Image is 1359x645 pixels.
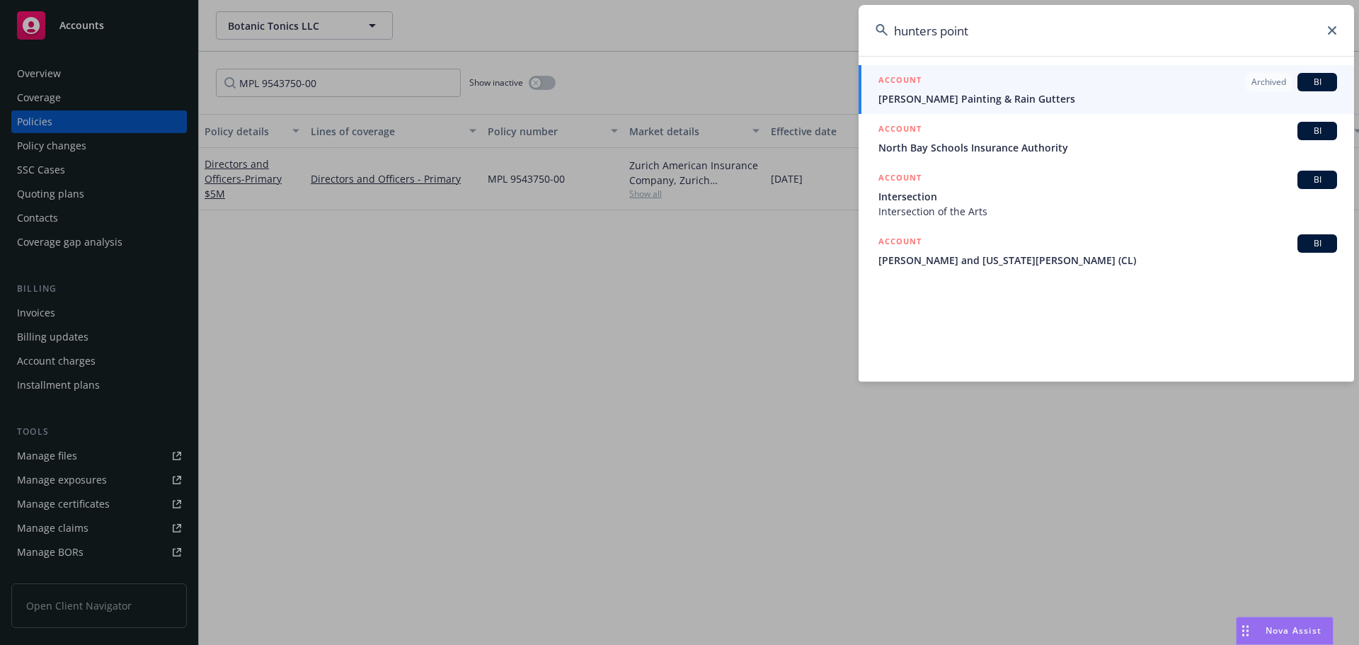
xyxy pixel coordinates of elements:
[878,122,922,139] h5: ACCOUNT
[1303,125,1331,137] span: BI
[859,5,1354,56] input: Search...
[878,91,1337,106] span: [PERSON_NAME] Painting & Rain Gutters
[878,189,1337,204] span: Intersection
[878,171,922,188] h5: ACCOUNT
[859,114,1354,163] a: ACCOUNTBINorth Bay Schools Insurance Authority
[1303,173,1331,186] span: BI
[878,204,1337,219] span: Intersection of the Arts
[1237,617,1254,644] div: Drag to move
[1236,617,1334,645] button: Nova Assist
[1266,624,1321,637] span: Nova Assist
[878,253,1337,268] span: [PERSON_NAME] and [US_STATE][PERSON_NAME] (CL)
[1251,76,1286,89] span: Archived
[859,227,1354,275] a: ACCOUNTBI[PERSON_NAME] and [US_STATE][PERSON_NAME] (CL)
[878,234,922,251] h5: ACCOUNT
[878,73,922,90] h5: ACCOUNT
[878,140,1337,155] span: North Bay Schools Insurance Authority
[1303,237,1331,250] span: BI
[1303,76,1331,89] span: BI
[859,65,1354,114] a: ACCOUNTArchivedBI[PERSON_NAME] Painting & Rain Gutters
[859,163,1354,227] a: ACCOUNTBIIntersectionIntersection of the Arts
